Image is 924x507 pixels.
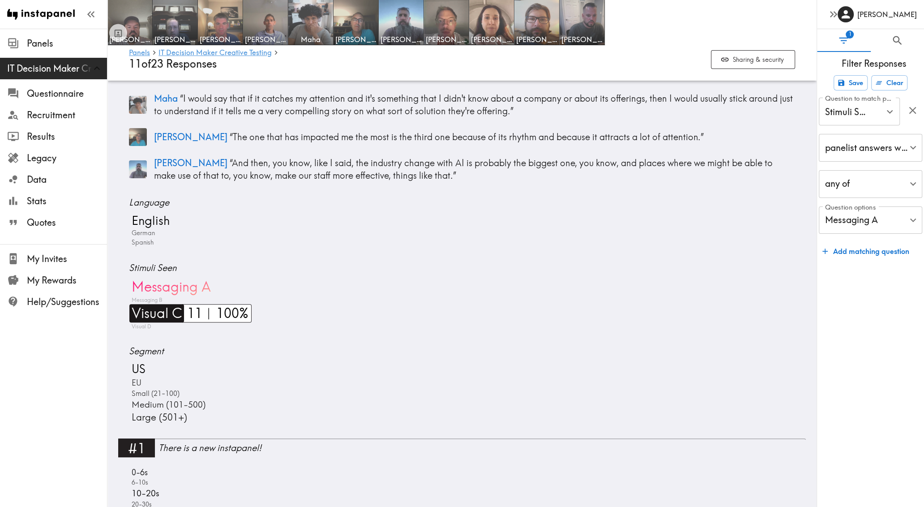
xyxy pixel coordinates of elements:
button: Toggle between responses and questions [109,24,127,42]
span: 6-10s [129,478,148,487]
button: Save filters [834,75,868,90]
span: My Invites [27,253,107,265]
span: [PERSON_NAME] [335,34,376,44]
a: Panelist thumbnail[PERSON_NAME] “The one that has impacted me the most is the third one because o... [129,125,795,150]
span: Search [891,34,903,47]
a: Panels [129,49,150,57]
div: Messaging A [819,206,922,234]
span: Stats [27,195,107,207]
label: Question options [825,202,876,212]
span: Small (21-100) [129,388,180,399]
span: Legacy [27,152,107,164]
p: “ And then, you know, like I said, the industry change with AI is probably the biggest one, you k... [154,157,795,182]
span: [PERSON_NAME] [516,34,557,44]
img: Panelist thumbnail [129,160,147,178]
span: EU [129,377,141,388]
span: Quotes [27,216,107,229]
span: of [129,57,151,70]
label: Question to match panelists on [825,94,895,103]
div: There is a new instapanel! [158,442,806,454]
span: Language [129,196,795,209]
span: 23 Responses [151,57,217,70]
span: My Rewards [27,274,107,287]
span: [PERSON_NAME] [471,34,512,44]
img: Panelist thumbnail [129,96,147,114]
a: #1There is a new instapanel! [118,438,806,463]
span: Messaging A [129,278,211,296]
span: US [129,361,145,377]
div: panelist answers with [819,134,922,162]
h6: [PERSON_NAME] [857,9,917,19]
a: IT Decision Maker Creative Testing [158,49,272,57]
span: German [129,228,155,238]
span: IT Decision Maker Creative Testing [7,62,107,75]
span: Panels [27,37,107,50]
span: 1 [846,30,854,39]
a: Panelist thumbnail[PERSON_NAME] “And then, you know, like I said, the industry change with AI is ... [129,153,795,185]
span: [PERSON_NAME] [154,131,227,142]
span: Results [27,130,107,143]
p: “ I would say that if it catches my attention and it's something that I didn't know about a compa... [154,92,795,117]
span: Visual D [129,322,151,331]
span: Help/Suggestions [27,296,107,308]
span: Large (501+) [129,411,187,424]
span: [PERSON_NAME] [381,34,422,44]
span: Maha [290,34,331,44]
button: Add matching question [819,242,913,260]
p: “ The one that has impacted me the most is the third one because of its rhythm and because it att... [154,131,795,143]
span: [PERSON_NAME] [245,34,286,44]
span: [PERSON_NAME] [154,157,227,168]
span: Messaging B [129,296,163,304]
button: Sharing & security [711,50,795,69]
span: Segment [129,345,795,357]
span: Filter Responses [824,57,924,70]
span: [PERSON_NAME] [154,34,196,44]
span: Maha [154,93,178,104]
span: [PERSON_NAME] [426,34,467,44]
span: Spanish [129,238,154,247]
span: 10-20s [129,487,159,499]
span: Visual C [129,304,182,322]
span: English [129,212,170,229]
span: [PERSON_NAME] [561,34,603,44]
span: [PERSON_NAME] [109,34,150,44]
span: 11 [129,57,141,70]
span: Stimuli Seen [129,262,795,274]
span: 0-6s [129,467,148,478]
div: #1 [118,438,155,457]
button: Filter Responses [817,29,871,52]
span: [PERSON_NAME] [200,34,241,44]
span: Questionnaire [27,87,107,100]
button: Clear all filters [871,75,907,90]
span: Medium (101-500) [129,399,205,411]
img: Panelist thumbnail [129,128,147,146]
span: Recruitment [27,109,107,121]
span: Data [27,173,107,186]
a: Panelist thumbnailMaha “I would say that if it catches my attention and it's something that I did... [129,89,795,121]
button: Open [883,105,897,119]
div: any of [819,170,922,198]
